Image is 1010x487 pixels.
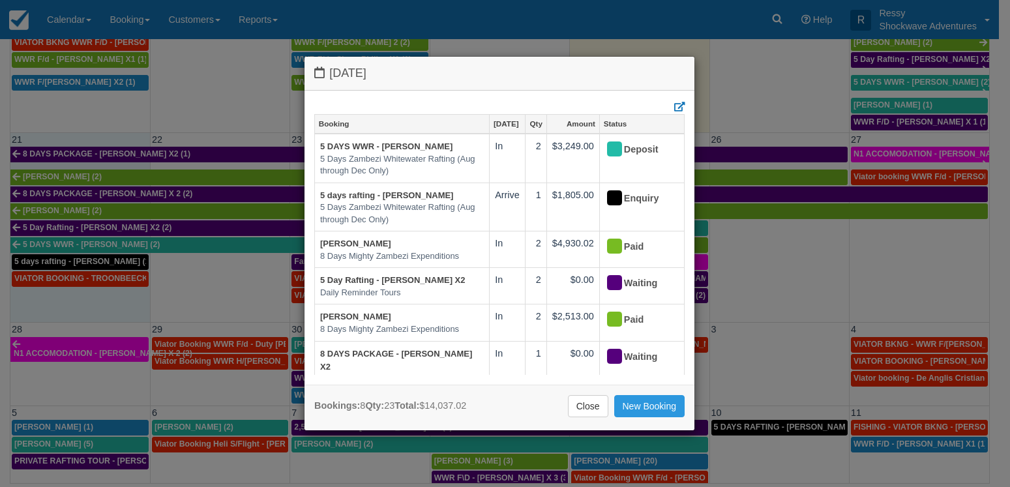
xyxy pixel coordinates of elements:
[320,190,453,200] a: 5 days rafting - [PERSON_NAME]
[490,115,525,133] a: [DATE]
[526,115,546,133] a: Qty
[525,341,546,391] td: 1
[490,304,526,341] td: In
[525,183,546,231] td: 1
[546,268,599,304] td: $0.00
[600,115,684,133] a: Status
[605,273,668,294] div: Waiting
[320,250,484,263] em: 8 Days Mighty Zambezi Expenditions
[525,134,546,183] td: 2
[490,134,526,183] td: In
[605,347,668,368] div: Waiting
[525,268,546,304] td: 2
[525,231,546,268] td: 2
[320,239,391,248] a: [PERSON_NAME]
[525,304,546,341] td: 2
[320,374,484,386] em: Daily Reminder Tours
[614,395,685,417] a: New Booking
[546,231,599,268] td: $4,930.02
[320,312,391,321] a: [PERSON_NAME]
[490,231,526,268] td: In
[315,115,489,133] a: Booking
[546,304,599,341] td: $2,513.00
[320,323,484,336] em: 8 Days Mighty Zambezi Expenditions
[314,399,466,413] div: 8 23 $14,037.02
[320,201,484,226] em: 5 Days Zambezi Whitewater Rafting (Aug through Dec Only)
[568,395,608,417] a: Close
[490,341,526,391] td: In
[546,134,599,183] td: $3,249.00
[605,140,668,160] div: Deposit
[490,183,526,231] td: Arrive
[320,287,484,299] em: Daily Reminder Tours
[320,141,453,151] a: 5 DAYS WWR - [PERSON_NAME]
[314,400,360,411] strong: Bookings:
[320,349,472,372] a: 8 DAYS PACKAGE - [PERSON_NAME] X2
[394,400,419,411] strong: Total:
[605,310,668,331] div: Paid
[605,237,668,258] div: Paid
[546,341,599,391] td: $0.00
[320,275,465,285] a: 5 Day Rafting - [PERSON_NAME] X2
[546,183,599,231] td: $1,805.00
[490,268,526,304] td: In
[320,153,484,177] em: 5 Days Zambezi Whitewater Rafting (Aug through Dec Only)
[314,66,685,80] h4: [DATE]
[605,188,668,209] div: Enquiry
[365,400,384,411] strong: Qty:
[547,115,599,133] a: Amount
